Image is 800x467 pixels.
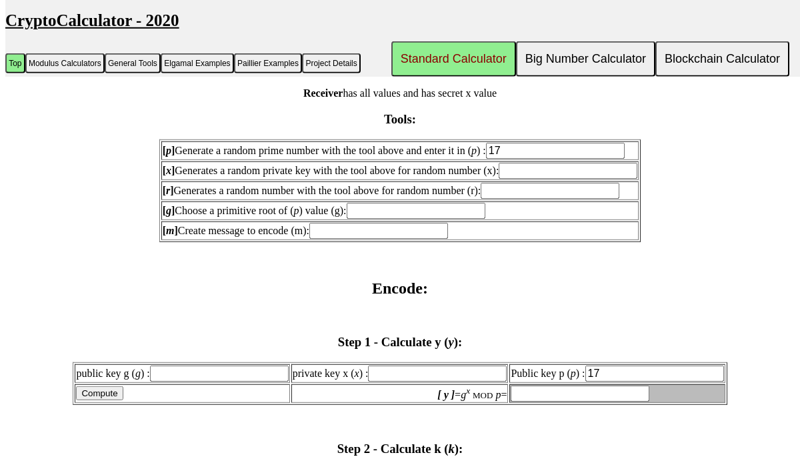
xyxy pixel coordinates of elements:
button: Top [5,53,25,73]
i: g [166,205,171,216]
button: Blockchain Calculator [655,41,789,77]
input: Public key p (p) : [585,366,724,382]
button: Elgamal Examples [161,53,234,73]
label: Generates a random number with the tool above for random number (r): [163,185,620,196]
i: x [166,165,171,176]
i: p [471,145,477,156]
u: CryptoCalculator - 2020 [5,11,179,29]
b: [ ] [163,165,175,176]
i: x [355,368,359,379]
input: [x]Generates a random private key with the tool above for random number (x): [499,163,637,179]
label: Choose a primitive root of ( ) value (g): [163,205,485,216]
input: private key x (x) : [368,366,507,382]
i: p [166,145,171,156]
button: Project Details [302,53,361,73]
i: g [135,368,141,379]
label: Create message to encode (m): [163,225,448,236]
b: [ ] [163,205,175,216]
b: [ ] [163,185,174,196]
label: Generates a random private key with the tool above for random number (x): [163,165,638,176]
label: = = [437,389,507,400]
input: [p]Generate a random prime number with the tool above and enter it in (p) : [486,143,625,159]
label: private key x ( ) : [293,368,507,379]
input: [r]Generates a random number with the tool above for random number (r): [481,183,619,199]
button: Paillier Examples [234,53,302,73]
p: has all values and has secret x value [5,87,795,99]
i: r [166,185,170,196]
i: p [571,368,576,379]
h3: Step 2 - Calculate k ( ): [5,442,795,456]
button: Big Number Calculator [516,41,655,77]
i: p [495,389,501,400]
i: [ y ] [437,389,455,400]
label: Public key p ( ) : [511,368,723,379]
h3: Step 1 - Calculate y ( ): [5,335,795,350]
h2: Encode: [5,280,795,298]
label: Generate a random prime number with the tool above and enter it in ( ) : [163,145,625,156]
button: Modulus Calculators [25,53,105,73]
h3: Tools: [5,112,795,127]
label: public key g ( ) : [76,368,288,379]
i: m [166,225,174,236]
input: [g]Choose a primitive root of (p) value (g): [347,203,485,219]
i: g [461,389,466,400]
button: General Tools [105,53,161,73]
b: [ ] [163,225,178,236]
b: [ ] [163,145,175,156]
i: y [448,335,453,349]
input: Compute [76,386,123,400]
input: public key g (g) : [150,366,289,382]
input: [m]Create message to encode (m): [309,223,448,239]
button: Standard Calculator [391,41,516,77]
b: Receiver [303,87,343,99]
i: x [466,386,470,396]
font: MOD [473,390,493,400]
i: p [293,205,299,216]
i: k [448,442,454,456]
